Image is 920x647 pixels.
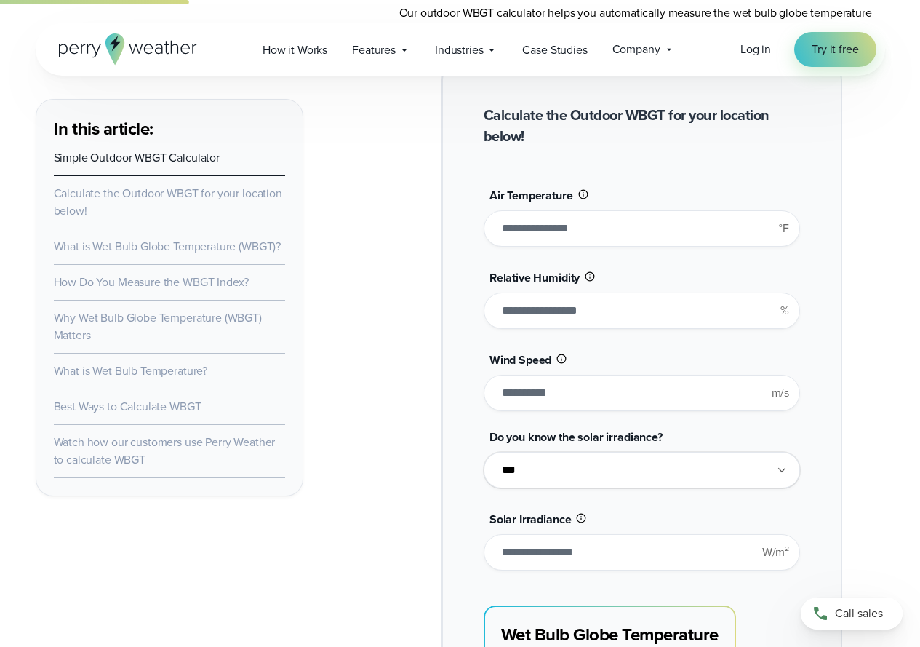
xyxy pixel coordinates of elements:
p: Our outdoor WBGT calculator helps you automatically measure the wet bulb globe temperature quickl... [399,4,885,39]
a: Best Ways to Calculate WBGT [54,398,201,415]
a: How Do You Measure the WBGT Index? [54,274,249,290]
span: Case Studies [522,41,587,59]
a: Call sales [801,598,903,630]
a: Why Wet Bulb Globe Temperature (WBGT) Matters [54,309,262,344]
span: Features [352,41,396,59]
span: Industries [435,41,483,59]
span: Wind Speed [489,352,551,368]
h2: Calculate the Outdoor WBGT for your location below! [484,105,800,147]
span: How it Works [263,41,327,59]
a: What is Wet Bulb Globe Temperature (WBGT)? [54,238,281,255]
h3: In this article: [54,117,285,140]
span: Solar Irradiance [489,511,572,528]
span: Call sales [835,605,883,622]
span: Do you know the solar irradiance? [489,429,663,445]
a: Simple Outdoor WBGT Calculator [54,149,220,166]
span: Air Temperature [489,187,573,204]
span: Try it free [812,41,858,58]
a: How it Works [250,35,340,65]
a: Calculate the Outdoor WBGT for your location below! [54,185,282,219]
a: Case Studies [510,35,599,65]
a: Watch how our customers use Perry Weather to calculate WBGT [54,434,276,468]
span: Relative Humidity [489,269,580,286]
span: Company [612,41,660,58]
a: What is Wet Bulb Temperature? [54,362,208,379]
a: Try it free [794,32,876,67]
a: Log in [740,41,771,58]
span: Log in [740,41,771,57]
